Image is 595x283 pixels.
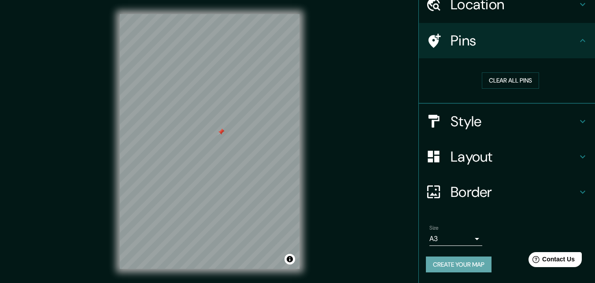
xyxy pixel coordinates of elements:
[451,32,577,49] h4: Pins
[517,249,585,273] iframe: Help widget launcher
[429,224,439,231] label: Size
[419,139,595,174] div: Layout
[451,183,577,201] h4: Border
[451,148,577,166] h4: Layout
[429,232,482,246] div: A3
[419,23,595,58] div: Pins
[451,113,577,130] h4: Style
[120,14,299,269] canvas: Map
[426,257,492,273] button: Create your map
[285,254,295,264] button: Toggle attribution
[419,104,595,139] div: Style
[482,72,539,89] button: Clear all pins
[419,174,595,210] div: Border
